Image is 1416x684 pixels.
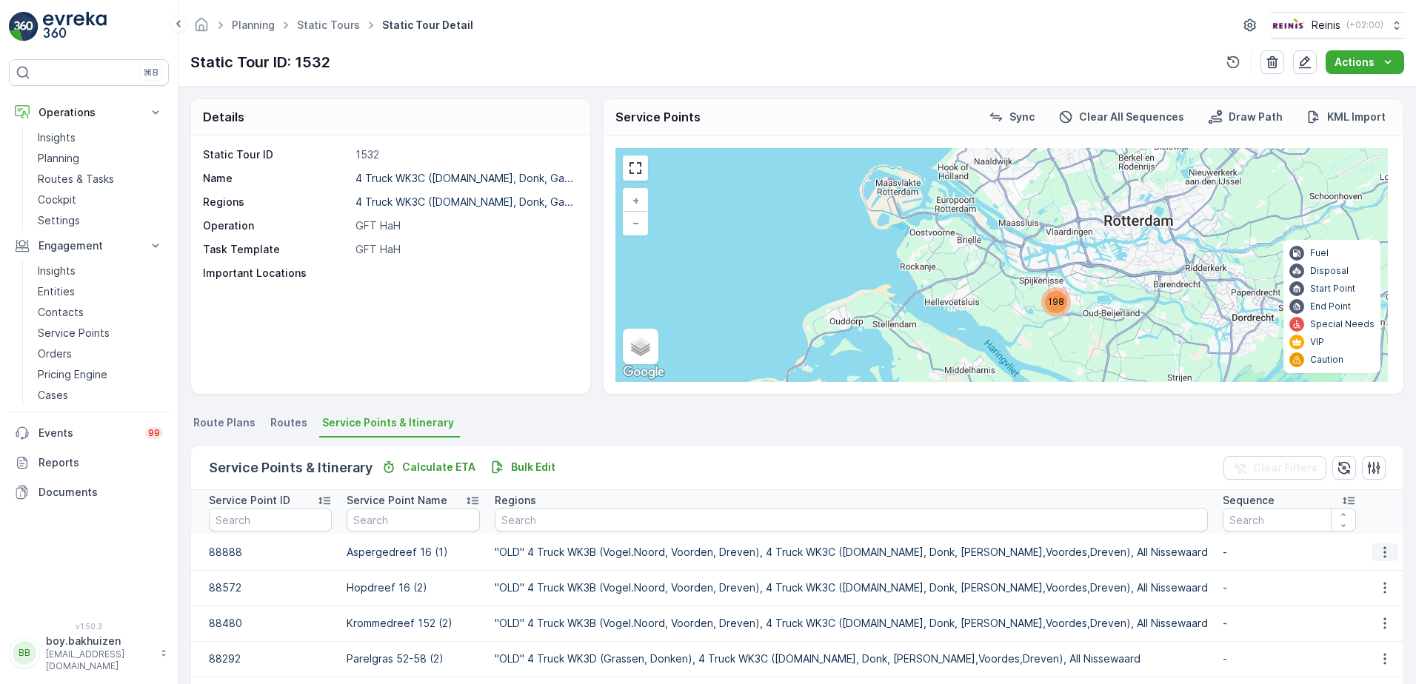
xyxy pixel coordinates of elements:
p: Service Points [38,326,110,341]
a: Insights [32,261,169,281]
a: Homepage [193,22,210,35]
p: Calculate ETA [402,460,475,475]
p: Static Tour ID: 1532 [190,51,330,73]
p: 88480 [209,616,332,631]
p: Documents [39,485,163,500]
p: Settings [38,213,80,228]
p: Caution [1310,354,1343,366]
p: End Point [1310,301,1351,312]
span: v 1.50.3 [9,622,169,631]
a: View Fullscreen [624,157,647,179]
p: Special Needs [1310,318,1375,330]
p: [EMAIL_ADDRESS][DOMAIN_NAME] [46,648,153,672]
p: Planning [38,151,79,166]
a: Reports [9,448,169,477]
p: Draw Path [1229,110,1283,124]
p: 4 Truck WK3C ([DOMAIN_NAME], Donk, Ga... [355,195,573,208]
p: "OLD" 4 Truck WK3B (Vogel.Noord, Voorden, Dreven), 4 Truck WK3C ([DOMAIN_NAME], Donk, [PERSON_NAM... [495,545,1208,560]
a: Static Tours [297,19,360,31]
a: Cockpit [32,190,169,210]
a: Orders [32,343,169,364]
p: VIP [1310,336,1324,348]
p: Actions [1335,55,1375,70]
p: Contacts [38,305,84,320]
a: Documents [9,477,169,507]
button: KML Import [1300,108,1392,126]
p: Reinis [1312,18,1340,33]
p: 88292 [209,651,332,666]
input: Search [1223,508,1356,532]
a: Open this area in Google Maps (opens a new window) [619,363,668,382]
span: + [632,194,639,207]
button: Draw Path [1202,108,1289,126]
p: Entities [38,284,75,299]
p: Events [39,426,136,440]
p: Disposal [1310,265,1349,277]
p: Reports [39,455,163,470]
p: Cockpit [38,192,76,207]
p: Aspergedreef 16 (1) [347,545,480,560]
p: Service Points [615,108,701,127]
span: Service Points & Itinerary [322,415,454,430]
button: Sync [983,108,1041,126]
a: Pricing Engine [32,364,169,385]
a: Routes & Tasks [32,169,169,190]
td: - [1215,570,1363,606]
a: Planning [32,148,169,169]
p: Orders [38,346,72,361]
img: Reinis-Logo-Vrijstaand_Tekengebied-1-copy2_aBO4n7j.png [1271,17,1306,33]
td: - [1215,641,1363,677]
p: 88572 [209,580,332,595]
span: Routes [270,415,307,430]
p: ( +02:00 ) [1346,19,1383,31]
a: Insights [32,127,169,148]
p: Insights [38,264,76,278]
p: Fuel [1310,247,1329,259]
img: logo_light-DOdMpM7g.png [43,12,107,41]
p: Bulk Edit [511,460,555,475]
p: GFT HaH [355,242,575,257]
button: BBboy.bakhuizen[EMAIL_ADDRESS][DOMAIN_NAME] [9,634,169,672]
p: Details [203,108,244,126]
input: Search [209,508,332,532]
div: 198 [1041,287,1071,317]
p: Sync [1009,110,1035,124]
p: 1532 [355,147,575,162]
a: Contacts [32,302,169,323]
button: Operations [9,98,169,127]
td: - [1215,534,1363,570]
p: KML Import [1327,110,1386,124]
p: Service Point Name [347,493,447,508]
p: Krommedreef 152 (2) [347,616,480,631]
p: Hopdreef 16 (2) [347,580,480,595]
p: Operations [39,105,139,120]
p: Clear Filters [1253,460,1318,475]
p: GFT HaH [355,218,575,233]
input: Search [347,508,480,532]
p: Routes & Tasks [38,172,114,187]
a: Cases [32,385,169,406]
button: Clear Filters [1223,456,1326,480]
a: Planning [232,19,275,31]
button: Actions [1326,50,1404,74]
p: Name [203,171,350,186]
a: Events99 [9,418,169,448]
p: Service Points & Itinerary [209,457,373,478]
p: Important Locations [203,266,350,281]
span: Route Plans [193,415,256,430]
a: Zoom Out [624,212,647,234]
div: BB [13,641,36,665]
img: Google [619,363,668,382]
p: Cases [38,388,68,403]
img: logo [9,12,39,41]
p: Parelgras 52-58 (2) [347,651,480,666]
a: Zoom In [624,190,647,212]
p: "OLD" 4 Truck WK3B (Vogel.Noord, Voorden, Dreven), 4 Truck WK3C ([DOMAIN_NAME], Donk, [PERSON_NAM... [495,580,1208,595]
button: Engagement [9,231,169,261]
p: Engagement [39,238,139,253]
p: Service Point ID [209,493,290,508]
p: 4 Truck WK3C ([DOMAIN_NAME], Donk, Ga... [355,172,573,184]
p: "OLD" 4 Truck WK3D (Grassen, Donken), 4 Truck WK3C ([DOMAIN_NAME], Donk, [PERSON_NAME],Voordes,Dr... [495,651,1208,666]
a: Settings [32,210,169,231]
p: Sequence [1223,493,1275,508]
